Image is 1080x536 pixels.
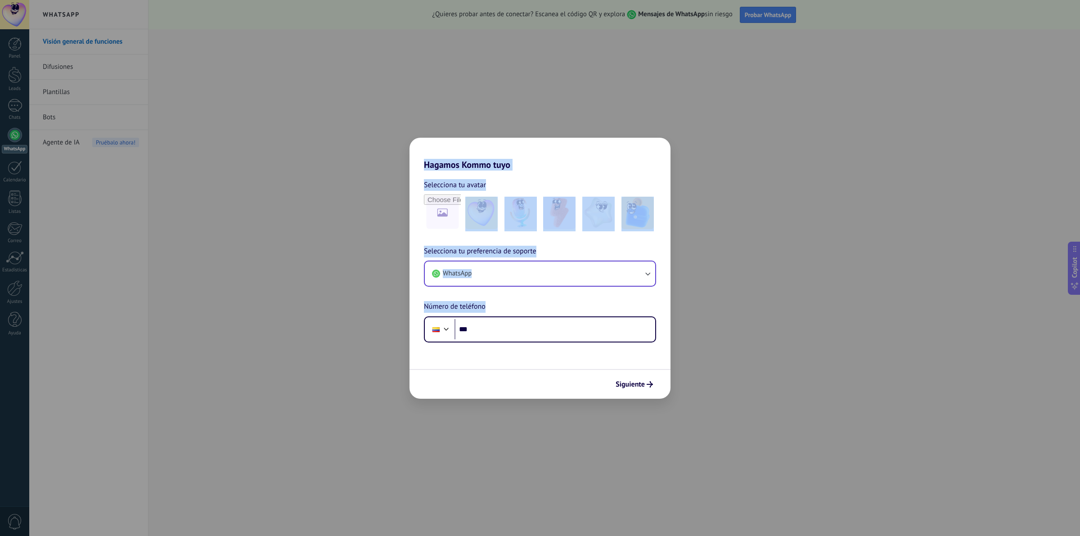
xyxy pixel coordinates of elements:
[424,179,486,191] span: Selecciona tu avatar
[616,381,645,387] span: Siguiente
[582,197,615,229] img: -4.jpeg
[543,197,576,229] img: -3.jpeg
[424,301,486,313] span: Número de teléfono
[465,197,498,229] img: -1.jpeg
[621,197,654,229] img: -5.jpeg
[425,261,655,286] button: WhatsApp
[504,197,537,229] img: -2.jpeg
[443,269,472,278] span: WhatsApp
[427,320,445,339] div: Colombia: + 57
[612,377,657,392] button: Siguiente
[424,246,536,257] span: Selecciona tu preferencia de soporte
[409,138,670,170] h2: Hagamos Kommo tuyo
